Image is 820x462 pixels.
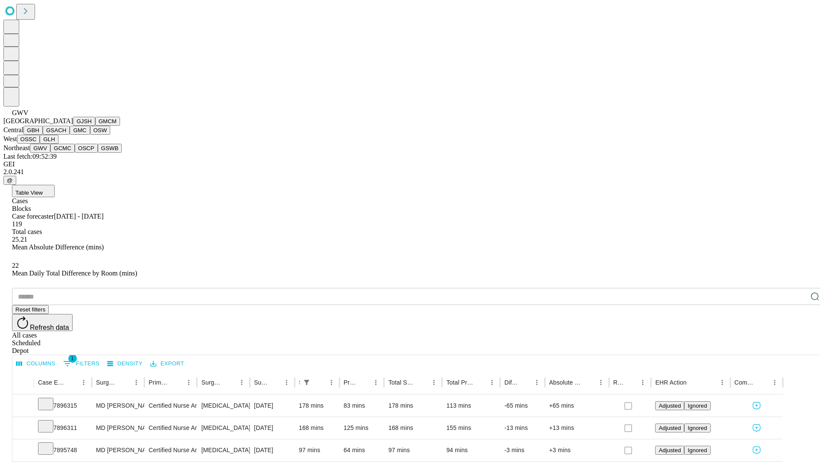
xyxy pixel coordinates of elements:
[301,376,313,388] div: 1 active filter
[3,135,17,142] span: West
[38,395,88,417] div: 7896315
[149,395,193,417] div: Certified Nurse Anesthetist
[236,376,248,388] button: Menu
[254,395,290,417] div: [DATE]
[224,376,236,388] button: Sort
[659,447,681,453] span: Adjusted
[325,376,337,388] button: Menu
[95,117,120,126] button: GMCM
[595,376,607,388] button: Menu
[446,417,496,439] div: 155 mins
[428,376,440,388] button: Menu
[149,417,193,439] div: Certified Nurse Anesthetist
[757,376,769,388] button: Sort
[655,446,684,455] button: Adjusted
[716,376,728,388] button: Menu
[66,376,78,388] button: Sort
[684,401,710,410] button: Ignored
[96,379,117,386] div: Surgeon Name
[12,213,54,220] span: Case forecaster
[30,144,50,153] button: GWV
[637,376,649,388] button: Menu
[299,395,335,417] div: 178 mins
[299,379,300,386] div: Scheduled In Room Duration
[655,401,684,410] button: Adjusted
[3,176,16,185] button: @
[370,376,382,388] button: Menu
[14,357,58,370] button: Select columns
[98,144,122,153] button: GSWB
[12,185,55,197] button: Table View
[40,135,58,144] button: GLH
[504,395,541,417] div: -65 mins
[105,357,145,370] button: Density
[388,395,438,417] div: 178 mins
[96,439,140,461] div: MD [PERSON_NAME] Jr [PERSON_NAME] Md
[769,376,781,388] button: Menu
[15,306,45,313] span: Reset filters
[12,262,19,269] span: 22
[344,395,380,417] div: 83 mins
[531,376,543,388] button: Menu
[344,417,380,439] div: 125 mins
[655,423,684,432] button: Adjusted
[474,376,486,388] button: Sort
[446,439,496,461] div: 94 mins
[148,357,186,370] button: Export
[313,376,325,388] button: Sort
[68,354,77,363] span: 1
[659,403,681,409] span: Adjusted
[12,305,49,314] button: Reset filters
[75,144,98,153] button: OSCP
[486,376,498,388] button: Menu
[54,213,103,220] span: [DATE] - [DATE]
[688,403,707,409] span: Ignored
[688,447,707,453] span: Ignored
[96,395,140,417] div: MD [PERSON_NAME] Jr [PERSON_NAME] Md
[254,439,290,461] div: [DATE]
[688,425,707,431] span: Ignored
[3,126,23,133] span: Central
[12,109,28,116] span: GWV
[254,379,268,386] div: Surgery Date
[201,395,245,417] div: [MEDICAL_DATA] DIAGNOSTIC
[171,376,183,388] button: Sort
[549,417,605,439] div: +13 mins
[201,417,245,439] div: [MEDICAL_DATA]
[38,417,88,439] div: 7896311
[38,379,65,386] div: Case Epic Id
[388,417,438,439] div: 168 mins
[583,376,595,388] button: Sort
[90,126,111,135] button: OSW
[519,376,531,388] button: Sort
[183,376,195,388] button: Menu
[344,439,380,461] div: 64 mins
[735,379,756,386] div: Comments
[12,220,22,228] span: 119
[38,439,88,461] div: 7895748
[149,379,170,386] div: Primary Service
[130,376,142,388] button: Menu
[504,439,541,461] div: -3 mins
[3,153,57,160] span: Last fetch: 09:52:39
[78,376,90,388] button: Menu
[149,439,193,461] div: Certified Nurse Anesthetist
[659,425,681,431] span: Adjusted
[388,379,415,386] div: Total Scheduled Duration
[30,324,69,331] span: Refresh data
[17,399,29,414] button: Expand
[43,126,70,135] button: GSACH
[17,421,29,436] button: Expand
[12,269,137,277] span: Mean Daily Total Difference by Room (mins)
[549,395,605,417] div: +65 mins
[269,376,281,388] button: Sort
[358,376,370,388] button: Sort
[281,376,293,388] button: Menu
[12,314,73,331] button: Refresh data
[17,135,40,144] button: OSSC
[625,376,637,388] button: Sort
[23,126,43,135] button: GBH
[344,379,357,386] div: Predicted In Room Duration
[3,117,73,124] span: [GEOGRAPHIC_DATA]
[201,379,223,386] div: Surgery Name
